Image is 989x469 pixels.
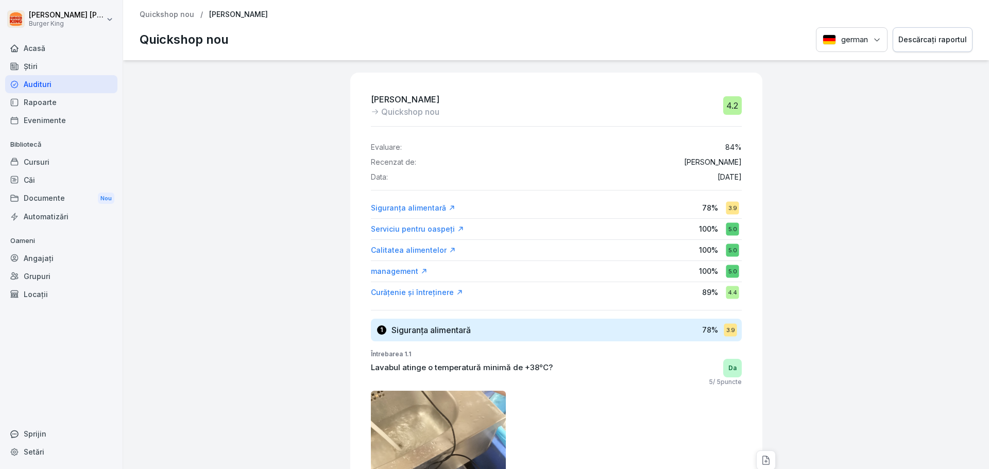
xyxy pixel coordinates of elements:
font: Data: [371,172,388,181]
a: Setări [5,443,117,461]
font: Audituri [24,80,52,89]
font: % [735,143,742,151]
font: [PERSON_NAME] [684,158,742,166]
a: Grupuri [5,267,117,285]
button: Limbă [816,27,888,53]
a: Quickshop nou [140,10,194,19]
a: Serviciu pentru oaspeți [371,224,464,234]
font: 89 [702,288,711,297]
font: % [711,203,718,212]
font: Calitatea alimentelor [371,246,447,254]
a: Audituri [5,75,117,93]
font: management [371,267,418,275]
font: Burger King [29,20,64,27]
font: 5 [717,378,721,386]
font: 78 [702,203,711,212]
font: Evaluare: [371,143,402,151]
font: % [711,224,718,233]
font: % [711,325,718,334]
font: Locații [24,290,48,299]
font: / [713,378,715,386]
font: 3.9 [726,326,734,334]
font: % [711,288,718,297]
font: Evenimente [24,116,66,125]
font: [PERSON_NAME] [29,10,88,19]
font: Nou [100,195,112,202]
font: 84 [725,143,735,151]
font: 1 [380,326,383,334]
font: Întrebarea 1.1 [371,350,411,358]
font: Ştiri [24,62,38,71]
font: Cursuri [24,158,49,166]
font: [PERSON_NAME] [90,10,148,19]
font: puncte [721,378,742,386]
a: Curățenie și întreținere [371,287,463,298]
font: german [841,34,868,44]
a: management [371,266,428,276]
font: Quickshop nou [381,107,439,117]
font: Siguranța alimentară [371,203,446,212]
font: 100 [699,224,711,233]
font: Documente [24,194,65,202]
a: Evenimente [5,111,117,129]
font: Automatizări [24,212,69,221]
font: 100 [699,267,711,275]
font: Setări [24,447,44,456]
font: 5.0 [728,225,736,233]
font: 3.9 [728,204,736,212]
a: Angajați [5,249,117,267]
font: [PERSON_NAME] [209,10,268,19]
font: 78 [702,325,711,334]
font: Da [728,364,737,372]
a: Căi [5,171,117,189]
font: Lavabul atinge o temperatură minimă de +38°C? [371,362,553,372]
font: 5 [709,378,713,386]
a: Cursuri [5,153,117,171]
font: Quickshop nou [140,32,229,47]
font: Siguranța alimentară [391,325,471,335]
font: % [711,267,718,275]
font: Bibliotecă [10,140,41,148]
font: Acasă [24,44,45,53]
font: 5.0 [728,268,736,275]
font: / [200,10,203,19]
font: [DATE] [718,172,742,181]
a: Calitatea alimentelor [371,245,456,255]
font: Sprijin [24,429,46,438]
button: Descărcați raportul [893,27,973,53]
a: Locații [5,285,117,303]
font: 5.0 [728,247,736,254]
font: Căi [24,176,35,184]
a: Ştiri [5,57,117,75]
font: Oameni [10,236,35,245]
a: Acasă [5,39,117,57]
font: [PERSON_NAME] [371,94,439,105]
font: Angajați [24,254,54,263]
img: german [823,34,836,45]
a: DocumenteNou [5,189,117,208]
font: Rapoarte [24,98,57,107]
font: 4.2 [726,100,738,111]
a: Siguranța alimentară [371,203,455,213]
font: Curățenie și întreținere [371,288,454,297]
font: 100 [699,246,711,254]
font: Recenzat de: [371,158,416,166]
font: Serviciu pentru oaspeți [371,224,455,233]
font: 4.4 [728,289,737,296]
font: Descărcați raportul [898,35,967,44]
font: Grupuri [24,272,50,281]
font: % [711,246,718,254]
a: Rapoarte [5,93,117,111]
a: Automatizări [5,207,117,225]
